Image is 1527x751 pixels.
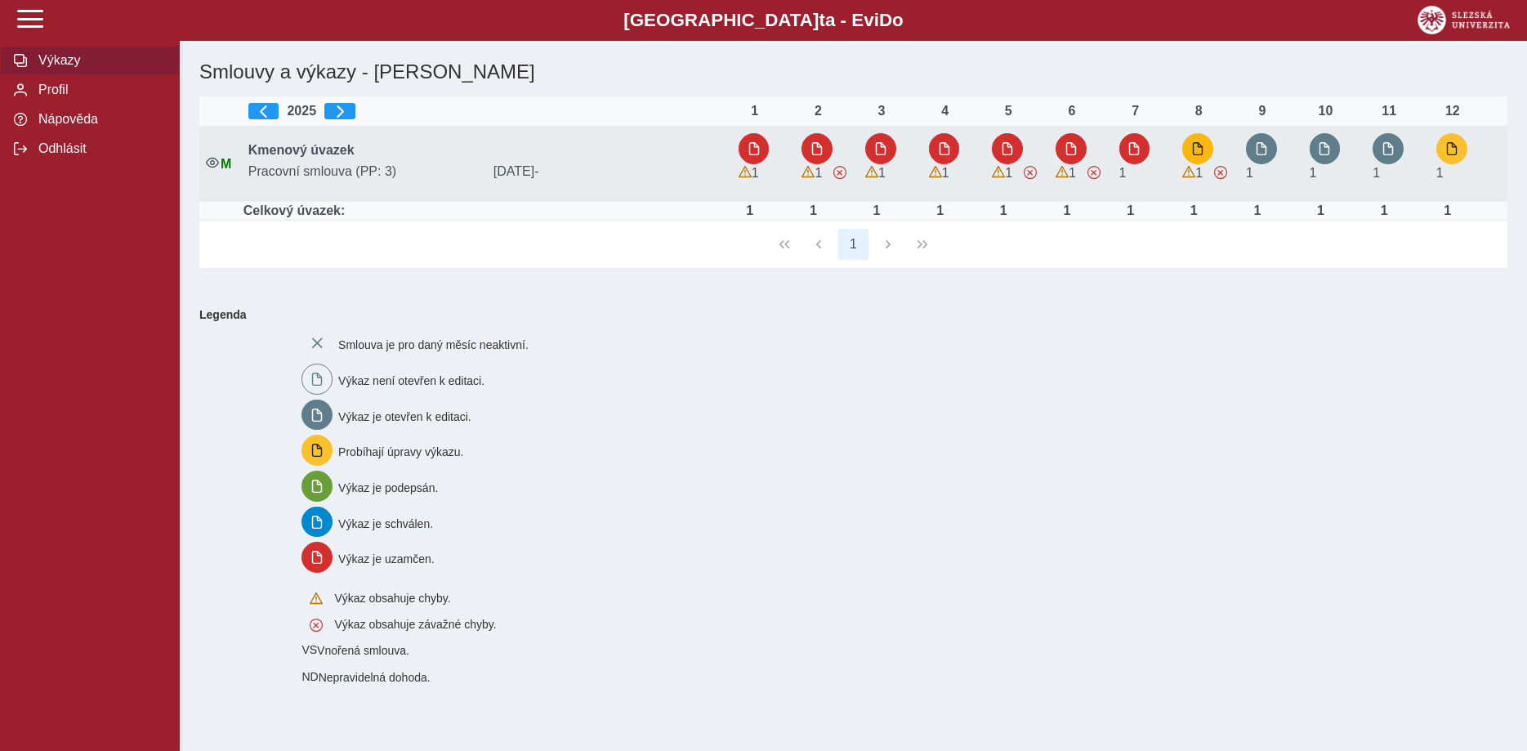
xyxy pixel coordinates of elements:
span: Vnořená smlouva. [317,644,409,657]
div: 5 [992,104,1025,118]
b: [GEOGRAPHIC_DATA] a - Evi [49,10,1478,31]
b: Kmenový úvazek [248,143,355,157]
span: o [892,10,904,30]
span: Nepravidelná dohoda. [319,671,431,684]
div: Úvazek : 8 h / den. 40 h / týden. [1241,203,1274,218]
span: t [819,10,824,30]
span: Úvazek : 8 h / den. 40 h / týden. [1246,166,1253,180]
span: Výkaz obsahuje závažné chyby. [1087,166,1101,179]
span: Výkaz je uzamčen. [338,552,435,565]
div: 8 [1182,104,1215,118]
span: Úvazek : 8 h / den. 40 h / týden. [1119,166,1127,180]
span: Probíhají úpravy výkazu. [338,445,463,458]
span: Výkaz je podepsán. [338,481,438,494]
span: Úvazek : 8 h / den. 40 h / týden. [752,166,759,180]
span: Výkaz obsahuje upozornění. [1056,166,1069,179]
div: Úvazek : 8 h / den. 40 h / týden. [1368,203,1400,218]
div: Úvazek : 8 h / den. 40 h / týden. [1305,203,1337,218]
span: Výkaz je otevřen k editaci. [338,409,471,422]
span: Výkaz obsahuje závažné chyby. [334,618,496,631]
span: Výkaz obsahuje upozornění. [801,166,815,179]
div: 10 [1310,104,1342,118]
div: Úvazek : 8 h / den. 40 h / týden. [1051,203,1083,218]
span: Úvazek : 8 h / den. 40 h / týden. [815,166,822,180]
div: Úvazek : 8 h / den. 40 h / týden. [860,203,893,218]
img: logo_web_su.png [1418,6,1510,34]
span: Výkaz obsahuje závažné chyby. [1024,166,1037,179]
span: Výkaz není otevřen k editaci. [338,374,484,387]
span: Výkaz obsahuje závažné chyby. [1214,166,1227,179]
div: Úvazek : 8 h / den. 40 h / týden. [1177,203,1210,218]
span: - [534,164,538,178]
span: Odhlásit [33,141,166,156]
div: Úvazek : 8 h / den. 40 h / týden. [734,203,766,218]
i: Smlouva je aktivní [206,156,219,169]
span: Výkaz obsahuje upozornění. [865,166,878,179]
div: 7 [1119,104,1152,118]
div: 6 [1056,104,1088,118]
div: Úvazek : 8 h / den. 40 h / týden. [797,203,829,218]
div: 2 [801,104,834,118]
span: Výkaz je schválen. [338,516,433,530]
span: Profil [33,83,166,97]
button: 1 [838,229,869,260]
span: Výkaz obsahuje upozornění. [739,166,752,179]
span: [DATE] [487,164,732,179]
div: 3 [865,104,898,118]
div: Úvazek : 8 h / den. 40 h / týden. [987,203,1020,218]
span: Smlouva vnořená do kmene [301,643,317,656]
div: Úvazek : 8 h / den. 40 h / týden. [924,203,957,218]
span: Výkaz obsahuje upozornění. [1182,166,1195,179]
span: Výkaz obsahuje upozornění. [929,166,942,179]
span: Úvazek : 8 h / den. 40 h / týden. [1005,166,1012,180]
span: Úvazek : 8 h / den. 40 h / týden. [1373,166,1380,180]
span: Úvazek : 8 h / den. 40 h / týden. [1069,166,1076,180]
span: Úvazek : 8 h / den. 40 h / týden. [1310,166,1317,180]
span: Úvazek : 8 h / den. 40 h / týden. [942,166,949,180]
span: Výkaz obsahuje upozornění. [992,166,1005,179]
span: Výkaz obsahuje závažné chyby. [833,166,846,179]
span: Pracovní smlouva (PP: 3) [242,164,487,179]
h1: Smlouvy a výkazy - [PERSON_NAME] [193,54,1293,90]
div: 11 [1373,104,1405,118]
span: Výkazy [33,53,166,68]
div: 9 [1246,104,1279,118]
span: Údaje souhlasí s údaji v Magionu [221,157,231,171]
div: 12 [1436,104,1469,118]
span: Nápověda [33,112,166,127]
td: Celkový úvazek: [242,202,732,221]
span: Úvazek : 8 h / den. 40 h / týden. [878,166,886,180]
span: Výkaz obsahuje chyby. [334,592,450,605]
div: 1 [739,104,771,118]
div: 2025 [248,103,726,119]
div: Úvazek : 8 h / den. 40 h / týden. [1431,203,1464,218]
span: Smlouva vnořená do kmene [301,670,318,683]
span: Úvazek : 8 h / den. 40 h / týden. [1195,166,1203,180]
span: Smlouva je pro daný měsíc neaktivní. [338,338,529,351]
div: 4 [929,104,962,118]
span: Úvazek : 8 h / den. 40 h / týden. [1436,166,1444,180]
b: Legenda [193,302,1501,328]
span: D [879,10,892,30]
div: Úvazek : 8 h / den. 40 h / týden. [1114,203,1147,218]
